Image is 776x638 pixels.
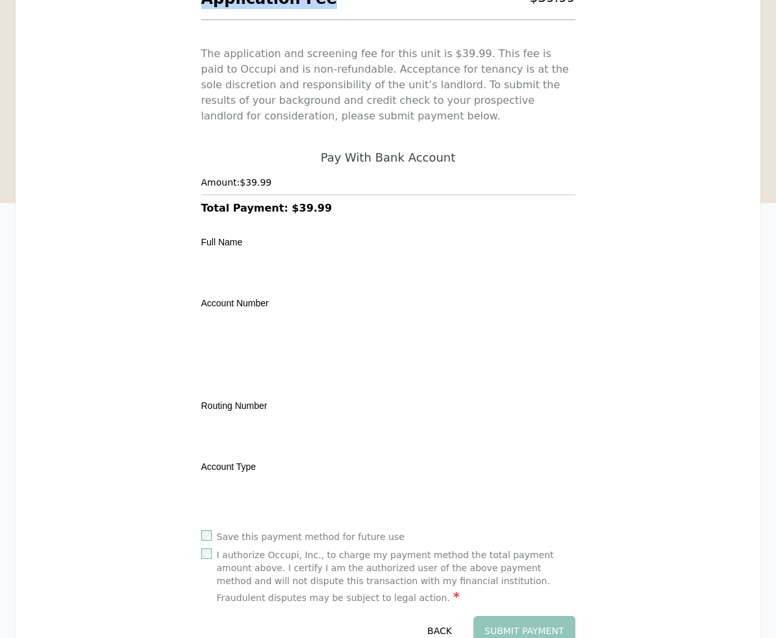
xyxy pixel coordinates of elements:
label: Account Number [201,298,269,308]
label: I authorize Occupi, Inc., to charge my payment method the total payment amount above. I certify I... [217,548,575,606]
p: The application and screening fee for this unit is $ 39.99 . This fee is paid to Occupi and is no... [201,46,575,124]
label: Save this payment method for future use [217,530,405,543]
h4: Amount: $39.99 [201,176,575,189]
label: Account Type [201,461,257,472]
h2: Pay With Bank Account [321,150,456,166]
h3: Total Payment: $39.99 [201,201,575,216]
label: Routing Number [201,400,268,411]
label: Full Name [201,237,243,247]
